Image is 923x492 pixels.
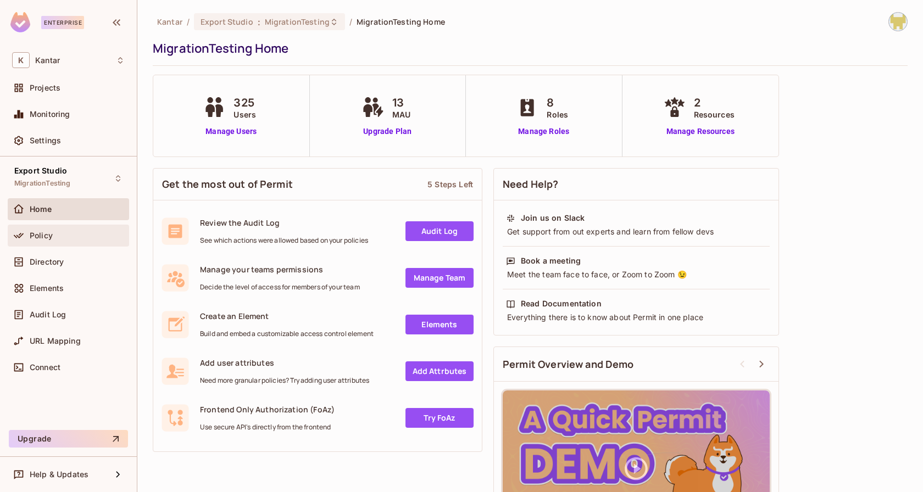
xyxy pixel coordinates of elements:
[30,205,52,214] span: Home
[200,283,360,292] span: Decide the level of access for members of your team
[405,221,474,241] a: Audit Log
[257,18,261,26] span: :
[547,94,568,111] span: 8
[162,177,293,191] span: Get the most out of Permit
[514,126,574,137] a: Manage Roles
[30,136,61,145] span: Settings
[153,40,902,57] div: MigrationTesting Home
[661,126,740,137] a: Manage Resources
[30,258,64,266] span: Directory
[157,16,182,27] span: the active workspace
[427,179,473,189] div: 5 Steps Left
[30,363,60,372] span: Connect
[233,94,256,111] span: 325
[30,470,88,479] span: Help & Updates
[30,231,53,240] span: Policy
[12,52,30,68] span: K
[506,269,766,280] div: Meet the team face to face, or Zoom to Zoom 😉
[41,16,84,29] div: Enterprise
[14,179,70,188] span: MigrationTesting
[187,16,190,27] li: /
[200,376,369,385] span: Need more granular policies? Try adding user attributes
[14,166,67,175] span: Export Studio
[359,126,416,137] a: Upgrade Plan
[201,126,262,137] a: Manage Users
[392,109,410,120] span: MAU
[201,16,253,27] span: Export Studio
[503,357,634,371] span: Permit Overview and Demo
[200,357,369,368] span: Add user attributes
[200,404,335,415] span: Frontend Only Authorization (FoAz)
[200,217,368,228] span: Review the Audit Log
[521,298,602,309] div: Read Documentation
[405,315,474,334] a: Elements
[521,255,581,266] div: Book a meeting
[233,109,256,120] span: Users
[357,16,445,27] span: MigrationTesting Home
[30,310,66,319] span: Audit Log
[30,337,81,345] span: URL Mapping
[200,423,335,432] span: Use secure API's directly from the frontend
[35,56,60,65] span: Workspace: Kantar
[405,268,474,288] a: Manage Team
[506,312,766,323] div: Everything there is to know about Permit in one place
[265,16,330,27] span: MigrationTesting
[506,226,766,237] div: Get support from out experts and learn from fellow devs
[889,13,907,31] img: Girishankar.VP@kantar.com
[349,16,352,27] li: /
[547,109,568,120] span: Roles
[30,284,64,293] span: Elements
[200,329,374,338] span: Build and embed a customizable access control element
[694,94,735,111] span: 2
[405,408,474,428] a: Try FoAz
[200,264,360,275] span: Manage your teams permissions
[30,110,70,119] span: Monitoring
[30,83,60,92] span: Projects
[521,213,585,223] div: Join us on Slack
[9,430,128,448] button: Upgrade
[694,109,735,120] span: Resources
[200,236,368,245] span: See which actions were allowed based on your policies
[405,361,474,381] a: Add Attrbutes
[10,12,30,32] img: SReyMgAAAABJRU5ErkJggg==
[503,177,559,191] span: Need Help?
[200,311,374,321] span: Create an Element
[392,94,410,111] span: 13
